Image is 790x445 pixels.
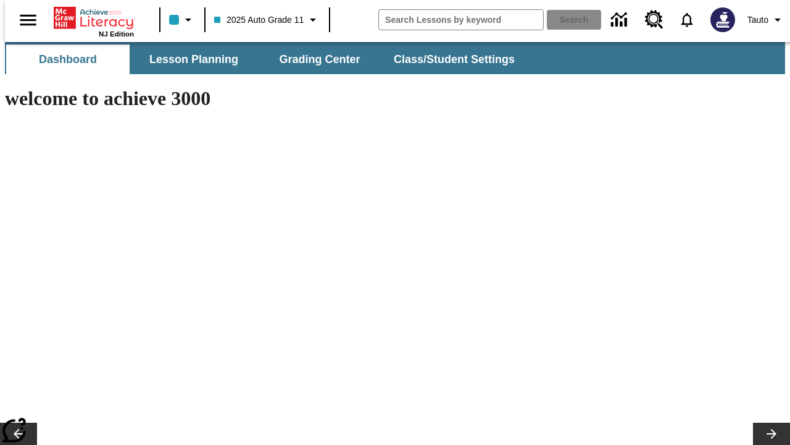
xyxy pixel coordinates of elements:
button: Profile/Settings [742,9,790,31]
a: Notifications [671,4,703,36]
button: Grading Center [258,44,381,74]
span: Tauto [747,14,768,27]
a: Data Center [604,3,638,37]
img: Avatar [710,7,735,32]
div: SubNavbar [5,42,785,74]
span: 2025 Auto Grade 11 [214,14,304,27]
button: Class: 2025 Auto Grade 11, Select your class [209,9,325,31]
span: NJ Edition [99,30,134,38]
div: SubNavbar [5,44,526,74]
button: Lesson carousel, Next [753,423,790,445]
input: search field [379,10,543,30]
h1: welcome to achieve 3000 [5,87,538,110]
button: Class/Student Settings [384,44,525,74]
button: Lesson Planning [132,44,256,74]
button: Open side menu [10,2,46,38]
a: Resource Center, Will open in new tab [638,3,671,36]
a: Home [54,6,134,30]
div: Home [54,4,134,38]
button: Select a new avatar [703,4,742,36]
button: Dashboard [6,44,130,74]
button: Class color is light blue. Change class color [164,9,201,31]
